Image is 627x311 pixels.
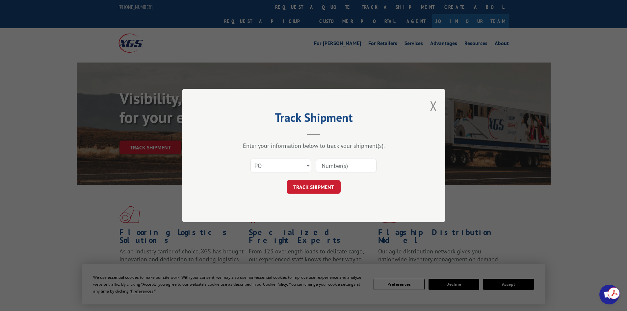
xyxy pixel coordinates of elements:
div: Open chat [599,285,619,304]
button: TRACK SHIPMENT [287,180,341,194]
h2: Track Shipment [215,113,412,125]
button: Close modal [430,97,437,115]
input: Number(s) [316,159,377,172]
div: Enter your information below to track your shipment(s). [215,142,412,149]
